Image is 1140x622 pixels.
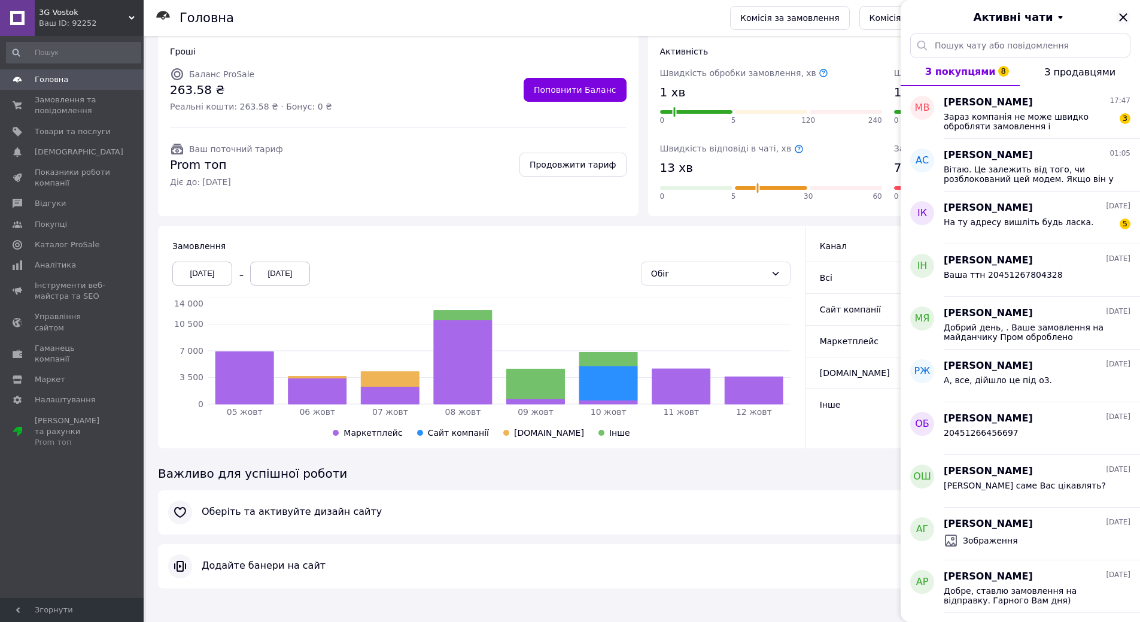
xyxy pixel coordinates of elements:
span: [DATE] [1106,201,1130,211]
input: Пошук [6,42,141,63]
span: АС [916,154,929,168]
span: [DEMOGRAPHIC_DATA] [35,147,123,157]
span: Інструменти веб-майстра та SEO [35,280,111,302]
button: Ар[PERSON_NAME][DATE]Добре, ставлю замовлення на відправку. Гарного Вам дня) [901,560,1140,613]
span: Замовлення [172,241,226,251]
tspan: 05 жовт [227,407,263,417]
span: [PERSON_NAME] [944,96,1033,110]
span: [DATE] [1106,412,1130,422]
button: ІК[PERSON_NAME][DATE]На ту адресу вишліть будь ласка.5 [901,192,1140,244]
span: 17:47 [1109,96,1130,106]
span: Інше [609,428,630,438]
div: Prom топ [35,437,111,448]
span: 0 [660,116,665,126]
span: Гаманець компанії [35,343,111,365]
span: Всi [820,273,832,283]
span: [PERSON_NAME] [944,254,1033,268]
tspan: 09 жовт [518,407,554,417]
span: 13 хв [660,159,693,177]
span: Ар [916,575,929,589]
span: Зображення [963,535,1018,547]
span: Добрий день, . Ваше замовлення на майданчику Пром оброблено автоматично. Товар в наявності. Готує... [944,323,1114,342]
span: Важливо для успішної роботи [158,465,347,483]
span: Діє до: [DATE] [170,176,283,188]
span: 75% [894,159,920,177]
div: Ваш ID: 92252 [39,18,144,29]
a: Додайте банери на сайт [158,544,1128,588]
a: Оберіть та активуйте дизайн сайту [158,490,1128,535]
span: Головна [35,74,68,85]
span: Prom топ [170,156,283,174]
button: АГ[PERSON_NAME][DATE]Зображення [901,508,1140,560]
span: [DATE] [1106,359,1130,369]
span: РЖ [914,365,931,378]
span: [PERSON_NAME] [944,307,1033,320]
span: Швидкість відповіді в чаті, хв [660,144,804,153]
span: МЯ [915,312,930,326]
span: 0 [660,192,665,202]
span: [DATE] [1106,465,1130,475]
button: МВ[PERSON_NAME]17:47Зараз компанія не може швидко обробляти замовлення і повідомлення, тому що зг... [901,86,1140,139]
span: ОШ [913,470,931,484]
tspan: 10 жовт [591,407,627,417]
span: 5 [731,116,736,126]
span: АГ [916,523,929,536]
span: Реальні кошти: 263.58 ₴ · Бонус: 0 ₴ [170,101,332,113]
button: МЯ[PERSON_NAME][DATE]Добрий день, . Ваше замовлення на майданчику Пром оброблено автоматично. Тов... [901,297,1140,350]
span: 120 [801,116,815,126]
span: 240 [868,116,882,126]
tspan: 06 жовт [299,407,335,417]
span: [DATE] [1106,307,1130,317]
span: 5 [1120,219,1130,229]
span: [PERSON_NAME] [944,570,1033,584]
span: А, все, дійшло це під o3. [944,375,1052,385]
div: [DATE] [172,262,232,286]
div: Обіг [651,267,766,280]
span: Інше [820,400,841,409]
a: Продовжити тариф [519,153,627,177]
button: ОШ[PERSON_NAME][DATE][PERSON_NAME] саме Вас цікавлять? [901,455,1140,508]
h1: Головна [180,11,234,25]
span: ІК [917,207,927,220]
span: Сайт компанії [428,428,489,438]
span: ІН [917,259,928,273]
span: Каталог ProSale [35,239,99,250]
span: З покупцями [925,66,996,77]
span: Покупці [35,219,67,230]
span: Показники роботи компанії [35,167,111,189]
button: З покупцями8 [901,57,1020,86]
tspan: 10 500 [174,319,203,329]
a: Комісія на сайті компанії [859,6,990,30]
span: [DATE] [1106,570,1130,580]
button: АС[PERSON_NAME]01:05Вітаю. Це залежить від того, чи розблокований цей модем. Якщо він у Вас до ць... [901,139,1140,192]
tspan: 08 жовт [445,407,481,417]
tspan: 7 000 [180,346,203,356]
button: З продавцями [1020,57,1140,86]
span: [PERSON_NAME] [944,412,1033,426]
span: [DOMAIN_NAME] [820,368,890,378]
span: [PERSON_NAME] саме Вас цікавлять? [944,481,1106,490]
span: [PERSON_NAME] та рахунки [35,415,111,448]
button: Активні чати [934,10,1106,25]
span: 1 хв [660,84,686,101]
tspan: 3 500 [180,372,203,382]
span: 0 [894,116,899,126]
span: 3 [1120,113,1130,124]
button: РЖ[PERSON_NAME][DATE]А, все, дійшло це під o3. [901,350,1140,402]
span: 60 [873,192,881,202]
span: Гроші [170,47,196,56]
span: ОБ [915,417,929,431]
tspan: 07 жовт [372,407,408,417]
tspan: 14 000 [174,299,203,308]
span: Управління сайтом [35,311,111,333]
span: Канал [820,241,847,251]
span: Маркет [35,374,65,385]
span: Оберіть та активуйте дизайн сайту [202,505,1084,519]
span: [PERSON_NAME] [944,148,1033,162]
span: 01:05 [1109,148,1130,159]
span: Ваш поточний тариф [189,144,283,154]
span: [PERSON_NAME] [944,465,1033,478]
button: ІН[PERSON_NAME][DATE]Ваша ттн 20451267804328 [901,244,1140,297]
span: Товари та послуги [35,126,111,137]
a: Комісія за замовлення [730,6,850,30]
